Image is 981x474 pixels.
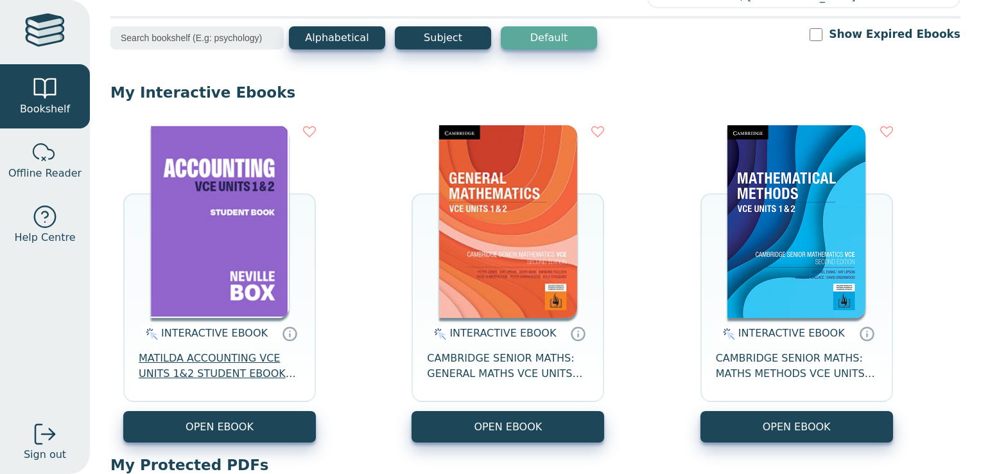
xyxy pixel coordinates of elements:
[700,411,893,443] button: OPEN EBOOK
[430,326,446,342] img: interactive.svg
[14,230,75,245] span: Help Centre
[449,327,556,339] span: INTERACTIVE EBOOK
[412,411,604,443] button: OPEN EBOOK
[282,326,297,341] a: Interactive eBooks are accessed online via the publisher’s portal. They contain interactive resou...
[8,166,82,181] span: Offline Reader
[738,327,845,339] span: INTERACTIVE EBOOK
[439,125,577,318] img: 98e9f931-67be-40f3-b733-112c3181ee3a.jpg
[289,26,385,49] button: Alphabetical
[716,351,878,382] span: CAMBRIDGE SENIOR MATHS: MATHS METHODS VCE UNITS 1&2 EBOOK 2E
[395,26,491,49] button: Subject
[20,101,70,117] span: Bookshelf
[719,326,735,342] img: interactive.svg
[142,326,158,342] img: interactive.svg
[110,26,284,49] input: Search bookshelf (E.g: psychology)
[829,26,960,42] label: Show Expired Ebooks
[151,125,289,318] img: 312a2f21-9c2c-4f8d-b652-a101ededa97b.png
[110,83,960,102] p: My Interactive Ebooks
[24,447,66,462] span: Sign out
[123,411,316,443] button: OPEN EBOOK
[570,326,586,341] a: Interactive eBooks are accessed online via the publisher’s portal. They contain interactive resou...
[859,326,874,341] a: Interactive eBooks are accessed online via the publisher’s portal. They contain interactive resou...
[427,351,589,382] span: CAMBRIDGE SENIOR MATHS: GENERAL MATHS VCE UNITS 1&2 EBOOK 2E
[501,26,597,49] button: Default
[727,125,865,318] img: 0b3c2c99-4463-4df4-a628-40244046fa74.png
[161,327,268,339] span: INTERACTIVE EBOOK
[139,351,300,382] span: MATILDA ACCOUNTING VCE UNITS 1&2 STUDENT EBOOK 7E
